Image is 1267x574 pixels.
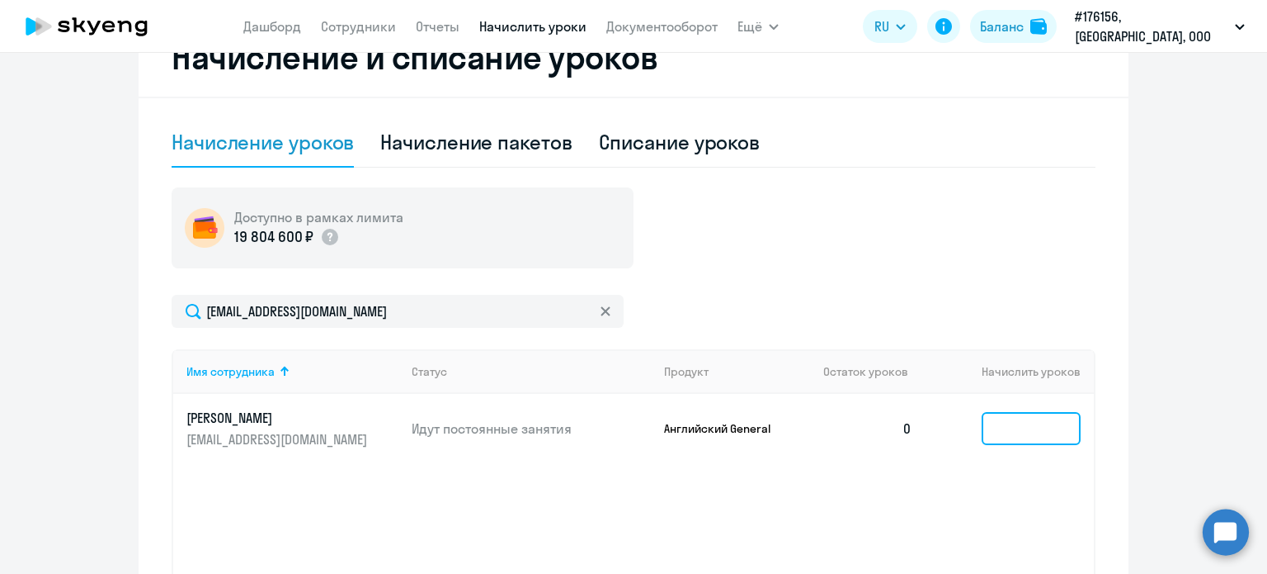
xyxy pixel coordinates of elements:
button: #176156, [GEOGRAPHIC_DATA], ООО [1067,7,1253,46]
div: Имя сотрудника [186,364,398,379]
a: [PERSON_NAME][EMAIL_ADDRESS][DOMAIN_NAME] [186,409,398,448]
div: Статус [412,364,651,379]
p: [EMAIL_ADDRESS][DOMAIN_NAME] [186,430,371,448]
div: Статус [412,364,447,379]
a: Начислить уроки [479,18,586,35]
div: Остаток уроков [823,364,926,379]
div: Баланс [980,17,1024,36]
td: 0 [810,394,926,463]
a: Сотрудники [321,18,396,35]
img: wallet-circle.png [185,208,224,248]
div: Имя сотрудника [186,364,275,379]
span: RU [874,17,889,36]
button: Ещё [737,10,779,43]
input: Поиск по имени, email, продукту или статусу [172,295,624,328]
div: Списание уроков [599,129,761,155]
span: Остаток уроков [823,364,908,379]
div: Продукт [664,364,709,379]
div: Продукт [664,364,811,379]
p: 19 804 600 ₽ [234,226,313,248]
h2: Начисление и списание уроков [172,37,1095,77]
button: RU [863,10,917,43]
div: Начисление уроков [172,129,354,155]
h5: Доступно в рамках лимита [234,208,403,226]
p: Идут постоянные занятия [412,420,651,438]
th: Начислить уроков [926,349,1094,394]
img: balance [1030,18,1047,35]
a: Документооборот [606,18,718,35]
div: Начисление пакетов [380,129,572,155]
p: #176156, [GEOGRAPHIC_DATA], ООО [1075,7,1228,46]
button: Балансbalance [970,10,1057,43]
p: Английский General [664,421,788,436]
span: Ещё [737,17,762,36]
a: Дашборд [243,18,301,35]
p: [PERSON_NAME] [186,409,371,427]
a: Отчеты [416,18,459,35]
